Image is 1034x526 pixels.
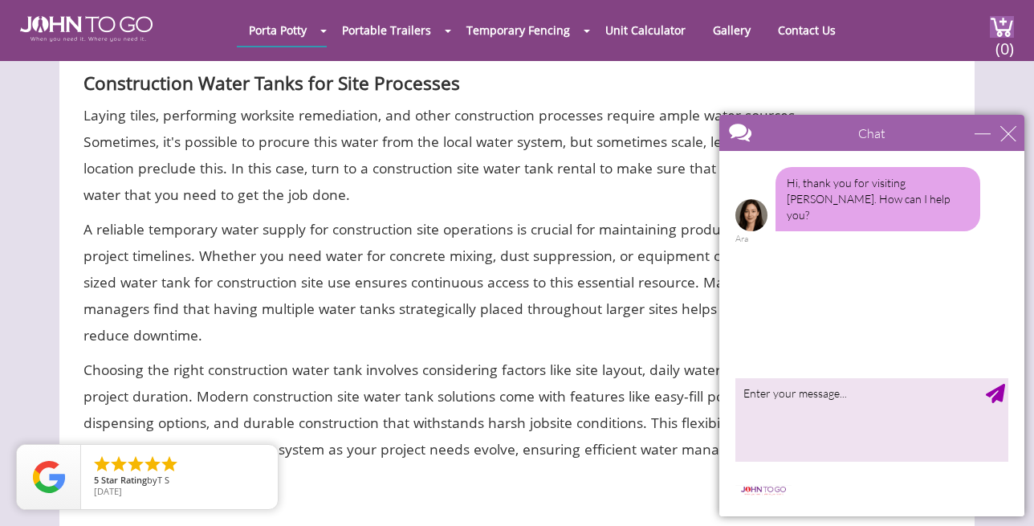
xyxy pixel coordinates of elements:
[94,485,122,497] span: [DATE]
[990,16,1014,38] img: cart a
[237,14,319,46] a: Porta Potty
[33,461,65,493] img: Review Rating
[157,474,169,486] span: T S
[101,474,147,486] span: Star Rating
[94,475,265,487] span: by
[20,16,153,42] img: JOHN to go
[92,455,112,474] li: 
[701,14,763,46] a: Gallery
[160,455,179,474] li: 
[126,455,145,474] li: 
[143,455,162,474] li: 
[330,14,443,46] a: Portable Trailers
[83,216,874,349] p: A reliable temporary water supply for construction site operations is crucial for maintaining pro...
[454,14,582,46] a: Temporary Fencing
[94,474,99,486] span: 5
[83,102,874,208] p: Laying tiles, performing worksite remediation, and other construction processes require ample wat...
[710,105,1034,526] iframe: Live Chat Box
[766,14,848,46] a: Contact Us
[83,357,874,489] p: Choosing the right construction water tank involves considering factors like site layout, daily w...
[109,455,128,474] li: 
[83,71,460,96] strong: Construction Water Tanks for Site Processes
[995,25,1014,59] span: (0)
[593,14,698,46] a: Unit Calculator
